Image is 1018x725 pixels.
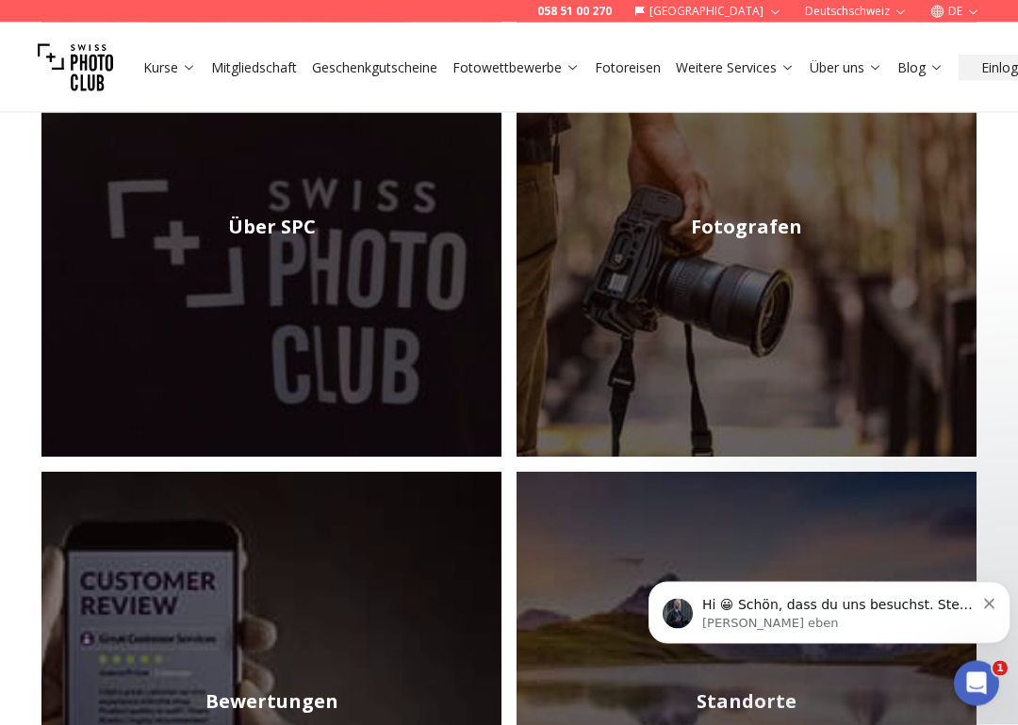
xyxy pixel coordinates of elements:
[897,58,944,77] a: Blog
[211,58,297,77] a: Mitgliedschaft
[445,55,587,81] button: Fotowettbewerbe
[304,55,445,81] button: Geschenkgutscheine
[802,55,890,81] button: Über uns
[204,55,304,81] button: Mitgliedschaft
[697,689,796,716] h2: Standorte
[143,58,196,77] a: Kurse
[228,215,316,241] h2: Über SPC
[641,542,1018,674] iframe: Intercom notifications Nachricht
[890,55,951,81] button: Blog
[38,30,113,105] img: Swiss photo club
[205,689,338,716] h2: Bewertungen
[537,4,612,19] a: 058 51 00 270
[595,58,661,77] a: Fotoreisen
[691,215,802,241] h2: Fotografen
[668,55,802,81] button: Weitere Services
[452,58,580,77] a: Fotowettbewerbe
[954,661,999,706] iframe: Intercom live chat
[993,661,1008,676] span: 1
[312,58,437,77] a: Geschenkgutscheine
[587,55,668,81] button: Fotoreisen
[676,58,795,77] a: Weitere Services
[810,58,882,77] a: Über uns
[136,55,204,81] button: Kurse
